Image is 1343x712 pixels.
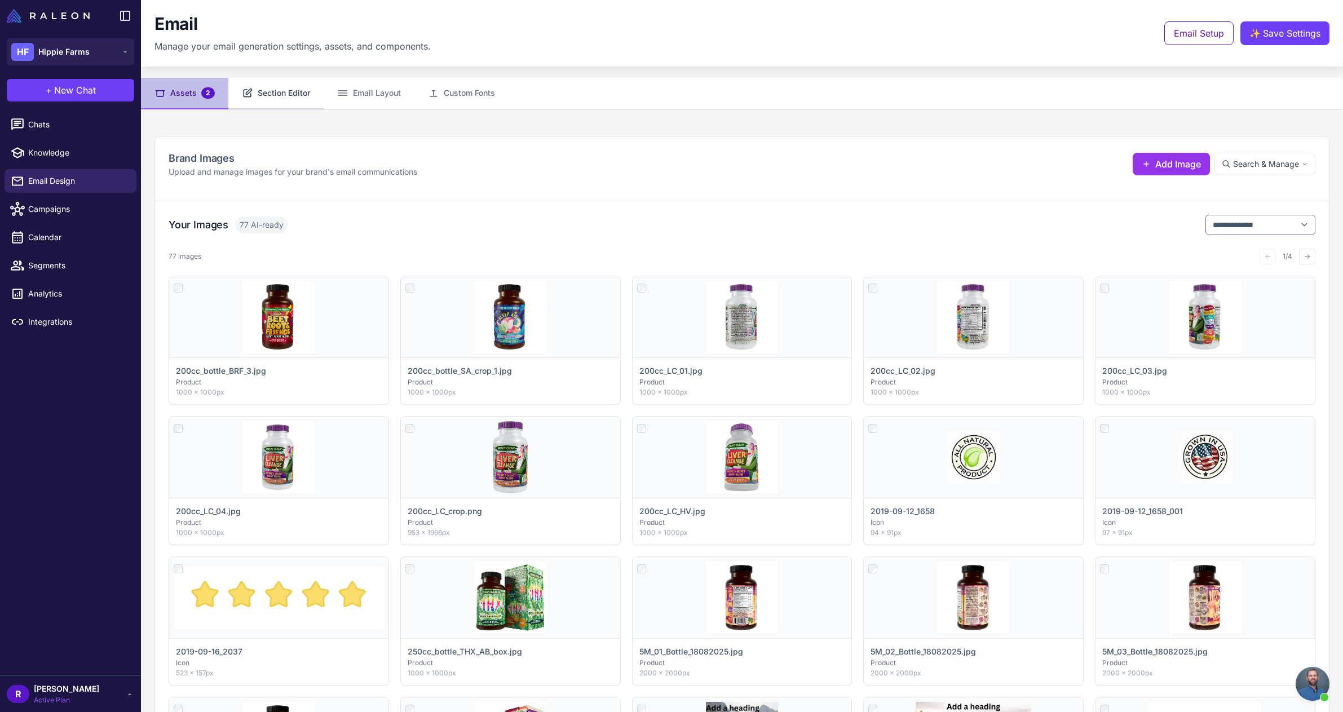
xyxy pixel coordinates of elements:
[1233,158,1299,170] span: Search & Manage
[154,39,431,53] p: Manage your email generation settings, assets, and components.
[176,668,382,678] p: 523 × 157px
[1249,26,1258,36] span: ✨
[176,377,382,387] p: Product
[408,365,512,377] p: 200cc_bottle_SA_crop_1.jpg
[7,38,134,65] button: HFHippie Farms
[1214,153,1315,175] button: Search & Manage
[1102,518,1308,528] p: Icon
[54,83,96,97] span: New Chat
[5,197,136,221] a: Campaigns
[1164,21,1234,45] button: Email Setup
[235,216,288,233] span: 77 AI-ready
[1133,153,1210,175] button: Add Image
[5,169,136,193] a: Email Design
[871,365,935,377] p: 200cc_LC_02.jpg
[176,387,382,397] p: 1000 × 1000px
[28,316,127,328] span: Integrations
[1102,645,1208,658] p: 5M_03_Bottle_18082025.jpg
[414,78,509,109] button: Custom Fonts
[28,118,127,131] span: Chats
[1260,249,1276,264] button: ←
[1102,658,1308,668] p: Product
[28,288,127,300] span: Analytics
[34,683,99,695] span: [PERSON_NAME]
[176,528,382,538] p: 1000 × 1000px
[408,518,613,528] p: Product
[1240,21,1329,45] button: ✨Save Settings
[28,147,127,159] span: Knowledge
[1102,528,1308,538] p: 97 × 91px
[169,151,417,166] h2: Brand Images
[28,259,127,272] span: Segments
[176,365,266,377] p: 200cc_bottle_BRF_3.jpg
[1102,387,1308,397] p: 1000 × 1000px
[639,505,705,518] p: 200cc_LC_HV.jpg
[871,518,1076,528] p: Icon
[34,695,99,705] span: Active Plan
[324,78,414,109] button: Email Layout
[1155,157,1201,171] span: Add Image
[408,658,613,668] p: Product
[7,79,134,101] button: +New Chat
[5,310,136,334] a: Integrations
[28,175,127,187] span: Email Design
[871,658,1076,668] p: Product
[5,225,136,249] a: Calendar
[408,528,613,538] p: 953 × 1966px
[639,645,743,658] p: 5M_01_Bottle_18082025.jpg
[228,78,324,109] button: Section Editor
[639,377,845,387] p: Product
[38,46,90,58] span: Hippie Farms
[169,166,417,178] p: Upload and manage images for your brand's email communications
[176,645,242,658] p: 2019-09-16_2037
[176,505,241,518] p: 200cc_LC_04.jpg
[176,518,382,528] p: Product
[1174,26,1224,40] span: Email Setup
[5,254,136,277] a: Segments
[639,518,845,528] p: Product
[639,387,845,397] p: 1000 × 1000px
[28,203,127,215] span: Campaigns
[871,668,1076,678] p: 2000 × 2000px
[871,645,976,658] p: 5M_02_Bottle_18082025.jpg
[5,282,136,306] a: Analytics
[7,685,29,703] div: R
[639,658,845,668] p: Product
[871,528,1076,538] p: 94 × 91px
[639,365,703,377] p: 200cc_LC_01.jpg
[154,14,198,35] h1: Email
[871,505,935,518] p: 2019-09-12_1658
[1296,667,1329,701] div: Open chat
[408,668,613,678] p: 1000 × 1000px
[1102,365,1167,377] p: 200cc_LC_03.jpg
[1278,251,1297,262] span: 1/4
[5,113,136,136] a: Chats
[28,231,127,244] span: Calendar
[169,251,201,262] div: 77 images
[408,505,482,518] p: 200cc_LC_crop.png
[871,377,1076,387] p: Product
[176,658,382,668] p: Icon
[46,83,52,97] span: +
[7,9,94,23] a: Raleon Logo
[408,377,613,387] p: Product
[1102,668,1308,678] p: 2000 × 2000px
[1299,249,1315,264] button: →
[5,141,136,165] a: Knowledge
[7,9,90,23] img: Raleon Logo
[169,217,228,232] h3: Your Images
[408,645,522,658] p: 250cc_bottle_THX_AB_box.jpg
[1102,505,1183,518] p: 2019-09-12_1658_001
[639,668,845,678] p: 2000 × 2000px
[141,78,228,109] button: Assets2
[639,528,845,538] p: 1000 × 1000px
[11,43,34,61] div: HF
[201,87,215,99] span: 2
[1102,377,1308,387] p: Product
[408,387,613,397] p: 1000 × 1000px
[871,387,1076,397] p: 1000 × 1000px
